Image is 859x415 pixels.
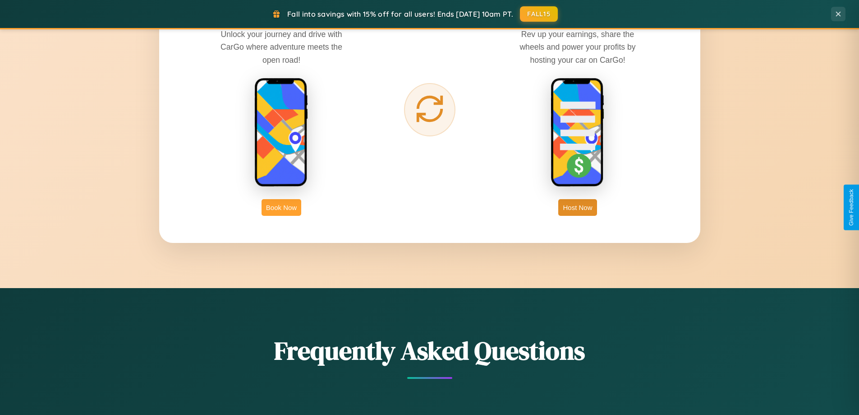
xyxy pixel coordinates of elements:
div: Give Feedback [848,189,854,226]
button: Host Now [558,199,597,216]
button: Book Now [262,199,301,216]
button: FALL15 [520,6,558,22]
p: Rev up your earnings, share the wheels and power your profits by hosting your car on CarGo! [510,28,645,66]
p: Unlock your journey and drive with CarGo where adventure meets the open road! [214,28,349,66]
h2: Frequently Asked Questions [159,333,700,368]
img: rent phone [254,78,308,188]
img: host phone [551,78,605,188]
span: Fall into savings with 15% off for all users! Ends [DATE] 10am PT. [287,9,513,19]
